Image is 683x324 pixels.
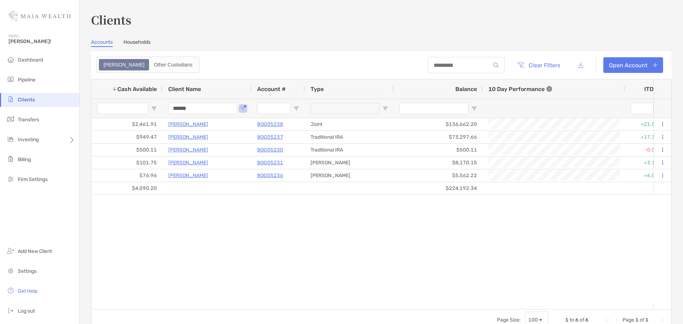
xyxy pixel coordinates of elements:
input: Cash Available Filter Input [97,103,148,114]
button: Open Filter Menu [382,106,388,111]
span: of [640,317,644,323]
div: $76.96 [91,169,163,182]
span: Type [311,86,324,92]
img: clients icon [6,95,15,103]
span: Billing [18,156,31,163]
h3: Clients [91,11,672,28]
button: Open Filter Menu [293,106,299,111]
img: billing icon [6,155,15,163]
img: settings icon [6,266,15,275]
div: $224,192.34 [394,182,483,195]
div: ITD [644,86,662,92]
img: investing icon [6,135,15,143]
button: Open Filter Menu [240,106,246,111]
span: 1 [645,317,648,323]
div: 100 [528,317,538,323]
input: Client Name Filter Input [168,103,237,114]
div: -0.01% [625,144,668,156]
a: 8OG05238 [257,120,283,129]
a: Households [123,39,150,47]
span: Clients [18,97,35,103]
div: Zoe [100,60,148,70]
span: 1 [565,317,568,323]
span: Settings [18,268,37,274]
a: 8OG05236 [257,171,283,180]
div: $4,090.20 [91,182,163,195]
span: Client Name [168,86,201,92]
button: Clear Filters [512,57,566,73]
span: [PERSON_NAME]! [9,38,75,44]
div: $500.11 [394,144,483,156]
img: firm-settings icon [6,175,15,183]
a: [PERSON_NAME] [168,145,208,154]
a: [PERSON_NAME] [168,120,208,129]
div: [PERSON_NAME] [305,156,394,169]
div: First Page [605,317,611,323]
span: Account # [257,86,286,92]
span: Firm Settings [18,176,48,182]
input: Account # Filter Input [257,103,291,114]
a: 8OG05237 [257,133,283,142]
img: transfers icon [6,115,15,123]
div: $8,170.15 [394,156,483,169]
div: Previous Page [614,317,620,323]
div: +17.38% [625,131,668,143]
span: Cash Available [117,86,157,92]
span: 1 [635,317,639,323]
div: [PERSON_NAME] [305,169,394,182]
span: Log out [18,308,35,314]
div: $73,297.66 [394,131,483,143]
a: [PERSON_NAME] [168,133,208,142]
div: Traditional IRA [305,131,394,143]
div: Last Page [660,317,666,323]
button: Open Filter Menu [471,106,477,111]
div: $500.11 [91,144,163,156]
span: Dashboard [18,57,43,63]
input: Balance Filter Input [399,103,468,114]
a: Open Account [603,57,663,73]
div: $136,662.20 [394,118,483,131]
span: Investing [18,137,39,143]
div: $2,461.91 [91,118,163,131]
img: Zoe Logo [9,3,71,28]
img: logout icon [6,306,15,315]
span: Page [623,317,634,323]
a: Accounts [91,39,113,47]
span: 6 [575,317,578,323]
img: get-help icon [6,286,15,295]
a: 8OG05230 [257,145,283,154]
div: +6.00% [625,169,668,182]
a: [PERSON_NAME] [168,171,208,180]
span: to [570,317,574,323]
div: $5,562.22 [394,169,483,182]
span: Pipeline [18,77,36,83]
span: Transfers [18,117,39,123]
img: pipeline icon [6,75,15,84]
span: Add New Client [18,248,52,254]
div: Joint [305,118,394,131]
div: segmented control [96,57,200,73]
span: 6 [585,317,588,323]
img: input icon [493,63,499,68]
div: Traditional IRA [305,144,394,156]
button: Open Filter Menu [151,106,157,111]
div: +3.10% [625,156,668,169]
a: 8OG05231 [257,158,283,167]
span: Get Help [18,288,37,294]
div: Other Custodians [150,60,196,70]
div: $101.75 [91,156,163,169]
p: [PERSON_NAME] [168,158,208,167]
input: ITD Filter Input [631,103,653,114]
img: dashboard icon [6,55,15,64]
img: add_new_client icon [6,246,15,255]
span: of [579,317,584,323]
div: +21.54% [625,118,668,131]
div: Next Page [651,317,657,323]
